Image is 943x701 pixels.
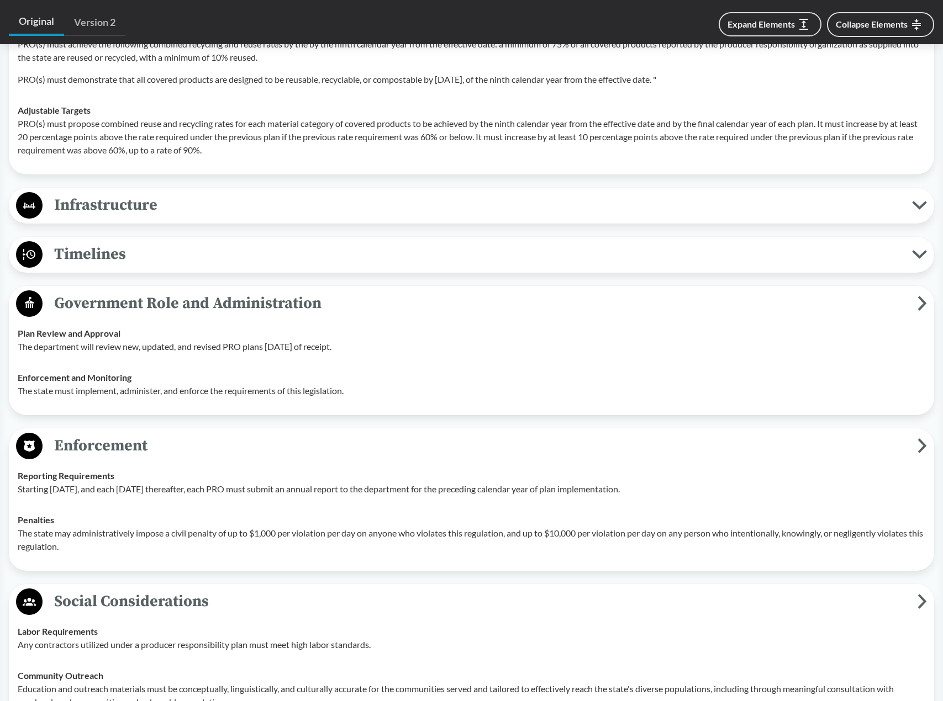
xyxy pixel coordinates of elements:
[18,372,131,383] strong: Enforcement and Monitoring
[9,9,64,36] a: Original
[13,588,930,616] button: Social Considerations
[18,482,925,496] p: Starting [DATE], and each [DATE] thereafter, each PRO must submit an annual report to the departm...
[18,514,54,525] strong: Penalties
[43,291,918,316] span: Government Role and Administration
[18,527,925,553] p: The state may administratively impose a civil penalty of up to $1,000 per violation per day on an...
[13,432,930,460] button: Enforcement
[18,328,120,338] strong: Plan Review and Approval
[13,192,930,220] button: Infrastructure
[43,589,918,614] span: Social Considerations
[13,290,930,318] button: Government Role and Administration
[18,670,103,681] strong: Community Outreach
[18,105,91,115] strong: Adjustable Targets
[43,242,912,267] span: Timelines
[719,12,821,36] button: Expand Elements
[64,10,125,35] a: Version 2
[13,241,930,269] button: Timelines
[827,12,934,37] button: Collapse Elements
[18,73,925,86] p: PRO(s) must demonstrate that all covered products are designed to be reusable, recyclable, or com...
[43,193,912,217] span: Infrastructure
[43,433,918,458] span: Enforcement
[18,340,925,353] p: The department will review new, updated, and revised PRO plans [DATE] of receipt.
[18,626,98,636] strong: Labor Requirements
[18,470,114,481] strong: Reporting Requirements
[18,638,925,651] p: Any contractors utilized under a producer responsibility plan must meet high labor standards.
[18,384,925,397] p: The state must implement, administer, and enforce the requirements of this legislation.
[18,117,925,157] p: PRO(s) must propose combined reuse and recycling rates for each material category of covered prod...
[18,38,925,64] p: PRO(s) must achieve the following combined recycling and reuse rates by the by the ninth calendar...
